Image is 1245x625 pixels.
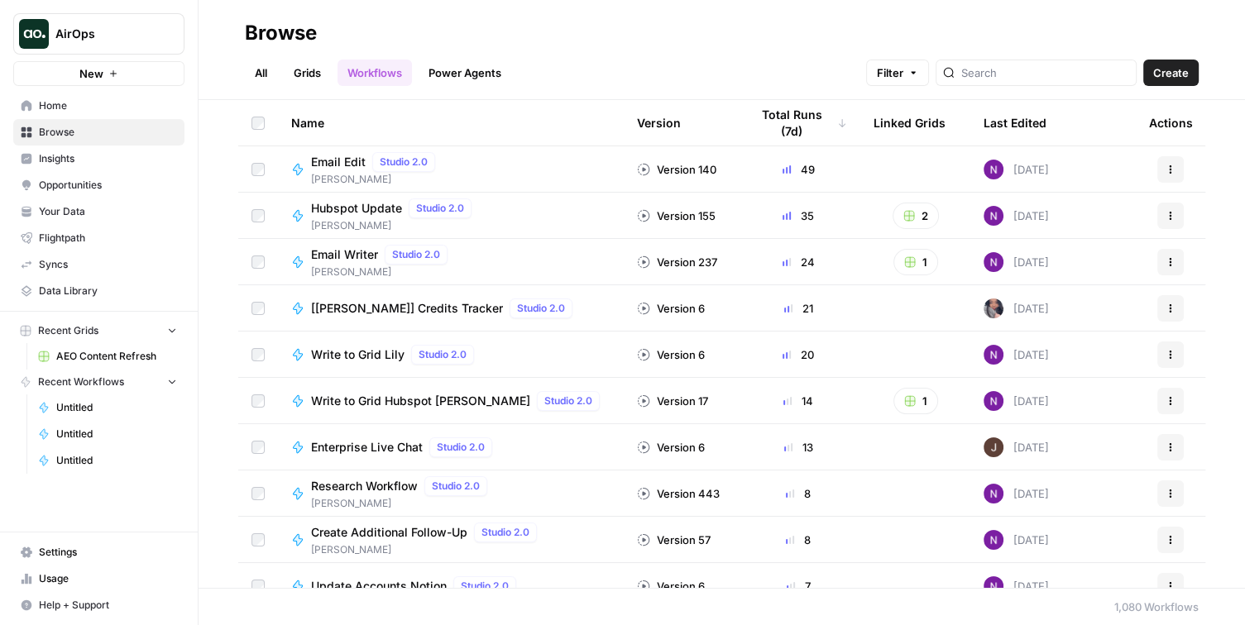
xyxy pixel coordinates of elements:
[291,245,611,279] a: Email WriterStudio 2.0[PERSON_NAME]
[984,391,1049,411] div: [DATE]
[749,393,847,409] div: 14
[984,160,1049,179] div: [DATE]
[245,20,317,46] div: Browse
[984,206,1003,226] img: kedmmdess6i2jj5txyq6cw0yj4oc
[984,298,1049,318] div: [DATE]
[984,576,1003,596] img: kedmmdess6i2jj5txyq6cw0yj4oc
[311,542,543,557] span: [PERSON_NAME]
[749,439,847,456] div: 13
[637,578,705,594] div: Version 6
[419,347,467,362] span: Studio 2.0
[291,100,611,146] div: Name
[39,151,177,166] span: Insights
[291,298,611,318] a: [[PERSON_NAME]] Credits TrackerStudio 2.0
[984,437,1003,457] img: w6h4euusfoa7171vz6jrctgb7wlt
[13,539,184,565] a: Settings
[311,154,366,170] span: Email Edit
[13,565,184,592] a: Usage
[311,346,405,363] span: Write to Grid Lily
[1143,60,1199,86] button: Create
[961,64,1129,81] input: Search
[55,26,156,42] span: AirOps
[291,152,611,187] a: Email EditStudio 2.0[PERSON_NAME]
[311,172,442,187] span: [PERSON_NAME]
[637,208,716,224] div: Version 155
[416,201,464,216] span: Studio 2.0
[311,478,418,494] span: Research Workflow
[13,172,184,198] a: Opportunities
[311,246,378,263] span: Email Writer
[39,204,177,219] span: Your Data
[984,100,1046,146] div: Last Edited
[38,323,98,338] span: Recent Grids
[984,298,1003,318] img: z7thsnrr4ts3t7dx1vqir5w2yny7
[637,254,717,270] div: Version 237
[245,60,277,86] a: All
[984,345,1003,365] img: kedmmdess6i2jj5txyq6cw0yj4oc
[39,257,177,272] span: Syncs
[31,343,184,370] a: AEO Content Refresh
[749,161,847,178] div: 49
[311,524,467,541] span: Create Additional Follow-Up
[19,19,49,49] img: AirOps Logo
[56,400,177,415] span: Untitled
[984,530,1049,550] div: [DATE]
[749,100,847,146] div: Total Runs (7d)
[38,375,124,389] span: Recent Workflows
[1153,64,1189,81] span: Create
[39,598,177,613] span: Help + Support
[39,178,177,193] span: Opportunities
[39,231,177,246] span: Flightpath
[866,60,929,86] button: Filter
[1149,100,1193,146] div: Actions
[311,578,447,594] span: Update Accounts Notion
[291,391,611,411] a: Write to Grid Hubspot [PERSON_NAME]Studio 2.0
[432,479,480,494] span: Studio 2.0
[311,200,402,217] span: Hubspot Update
[749,300,847,317] div: 21
[56,427,177,441] span: Untitled
[984,206,1049,226] div: [DATE]
[984,160,1003,179] img: kedmmdess6i2jj5txyq6cw0yj4oc
[291,476,611,511] a: Research WorkflowStudio 2.0[PERSON_NAME]
[749,254,847,270] div: 24
[284,60,331,86] a: Grids
[893,203,939,229] button: 2
[893,249,938,275] button: 1
[311,300,503,317] span: [[PERSON_NAME]] Credits Tracker
[13,93,184,119] a: Home
[13,13,184,55] button: Workspace: AirOps
[461,579,509,594] span: Studio 2.0
[984,252,1003,272] img: kedmmdess6i2jj5txyq6cw0yj4oc
[13,318,184,343] button: Recent Grids
[874,100,946,146] div: Linked Grids
[39,545,177,560] span: Settings
[291,576,611,596] a: Update Accounts NotionStudio 2.0
[311,265,454,279] span: [PERSON_NAME]
[877,64,903,81] span: Filter
[13,278,184,304] a: Data Library
[291,198,611,233] a: Hubspot UpdateStudio 2.0[PERSON_NAME]
[311,218,478,233] span: [PERSON_NAME]
[637,532,711,548] div: Version 57
[637,300,705,317] div: Version 6
[56,453,177,468] span: Untitled
[637,346,705,363] div: Version 6
[637,100,681,146] div: Version
[1114,599,1199,615] div: 1,080 Workflows
[31,447,184,474] a: Untitled
[79,65,103,82] span: New
[31,421,184,447] a: Untitled
[984,576,1049,596] div: [DATE]
[291,522,611,557] a: Create Additional Follow-UpStudio 2.0[PERSON_NAME]
[392,247,440,262] span: Studio 2.0
[984,437,1049,457] div: [DATE]
[13,225,184,251] a: Flightpath
[544,394,592,408] span: Studio 2.0
[517,301,565,316] span: Studio 2.0
[13,370,184,394] button: Recent Workflows
[749,346,847,363] div: 20
[338,60,412,86] a: Workflows
[637,161,716,178] div: Version 140
[13,251,184,278] a: Syncs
